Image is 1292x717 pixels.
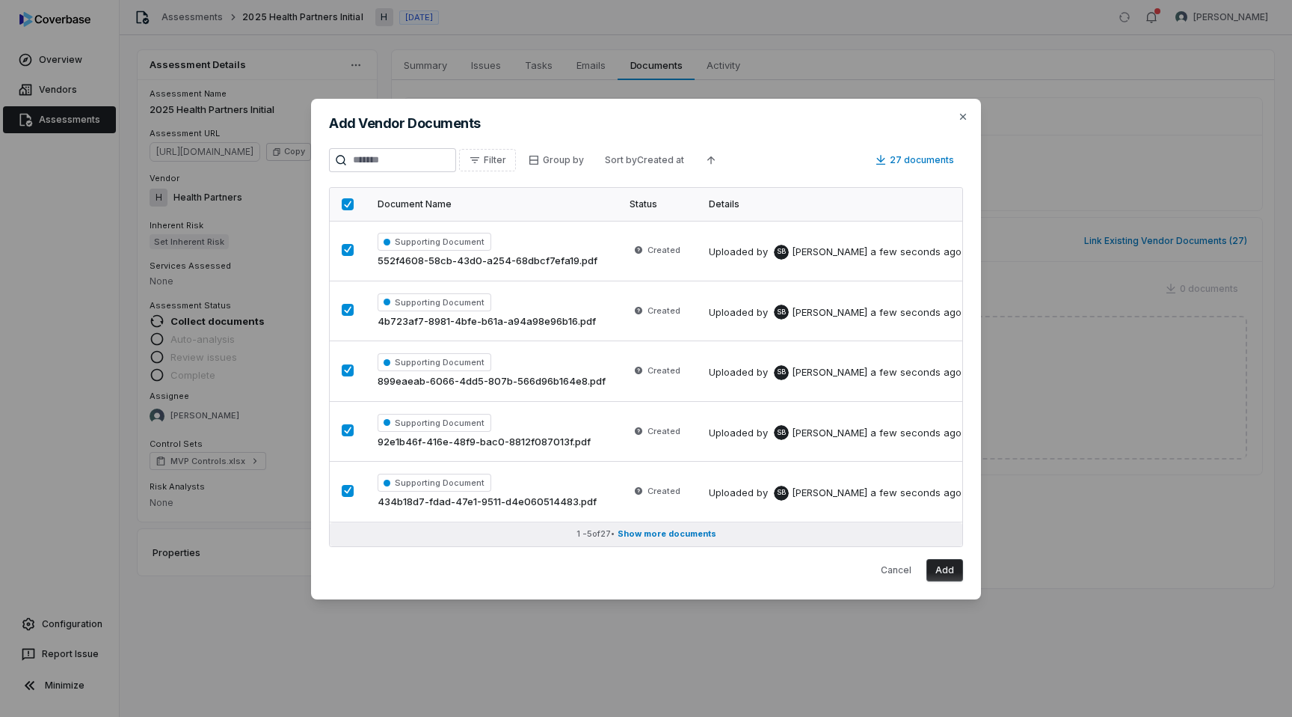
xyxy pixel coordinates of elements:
div: Uploaded [709,245,962,260]
span: 4b723af7-8981-4bfe-b61a-a94a98e96b16.pdf [378,314,596,329]
button: Group by [519,149,593,171]
span: Supporting Document [378,414,491,432]
button: Cancel [872,559,920,582]
button: Sort byCreated at [596,149,693,171]
span: 899eaeab-6066-4dd5-807b-566d96b164e8.pdf [378,374,606,389]
div: a few seconds ago [870,305,962,320]
span: Filter [484,154,506,166]
div: by [757,245,867,260]
span: SB [774,486,789,501]
div: a few seconds ago [870,426,962,441]
span: [PERSON_NAME] [792,305,867,320]
div: Uploaded [709,486,962,501]
span: SB [774,305,789,320]
div: by [757,305,867,320]
span: Supporting Document [378,233,491,251]
div: a few seconds ago [870,486,962,501]
span: 92e1b46f-416e-48f9-bac0-8812f087013f.pdf [378,435,591,450]
button: Download27 documents [866,149,963,171]
div: Status [630,198,685,210]
span: [PERSON_NAME] [792,486,867,501]
span: 552f4608-58cb-43d0-a254-68dbcf7efa19.pdf [378,254,597,269]
span: Show more documents [618,528,716,540]
span: SB [774,365,789,380]
div: a few seconds ago [870,365,962,380]
svg: Download [875,154,887,166]
span: Supporting Document [378,474,491,492]
span: SB [774,245,789,260]
div: Details [709,198,965,210]
span: Created [647,305,680,317]
button: Filter [459,149,516,171]
span: 434b18d7-fdad-47e1-9511-d4e060514483.pdf [378,495,597,510]
div: by [757,365,867,380]
span: Supporting Document [378,353,491,371]
span: Created [647,425,680,437]
span: Supporting Document [378,293,491,311]
div: Document Name [378,198,606,210]
span: [PERSON_NAME] [792,365,867,380]
div: Uploaded [709,365,962,380]
span: Created [647,364,680,376]
span: Created [647,485,680,497]
span: [PERSON_NAME] [792,245,867,260]
div: Uploaded [709,425,962,440]
span: [PERSON_NAME] [792,426,867,441]
button: Add [926,559,963,582]
button: Ascending [696,149,726,171]
span: SB [774,425,789,440]
button: 1 -5of27• Show more documents [330,522,962,546]
h2: Add Vendor Documents [329,117,963,130]
div: by [757,486,867,501]
div: a few seconds ago [870,245,962,260]
div: by [757,425,867,440]
span: Created [647,244,680,256]
div: Uploaded [709,305,962,320]
svg: Ascending [705,154,717,166]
